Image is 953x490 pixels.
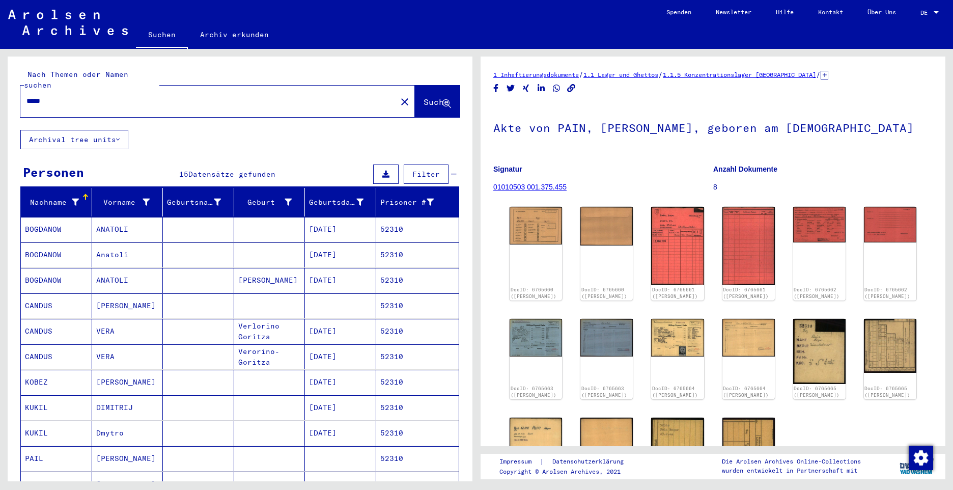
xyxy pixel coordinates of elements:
p: 8 [713,182,933,193]
button: Archival tree units [20,130,128,149]
mat-cell: CANDUS [21,293,92,318]
p: wurden entwickelt in Partnerschaft mit [722,466,861,475]
mat-cell: KUKIL [21,395,92,420]
span: Datensätze gefunden [188,170,275,179]
mat-cell: [DATE] [305,370,376,395]
div: Personen [23,163,84,181]
mat-cell: BOGDANOW [21,242,92,267]
mat-cell: CANDUS [21,319,92,344]
mat-cell: [PERSON_NAME] [92,293,163,318]
img: 002.jpg [722,319,775,357]
mat-cell: [DATE] [305,395,376,420]
p: Die Arolsen Archives Online-Collections [722,457,861,466]
mat-cell: VERA [92,344,163,369]
span: / [816,70,821,79]
a: Suchen [136,22,188,49]
button: Share on Xing [521,82,531,95]
mat-cell: [PERSON_NAME] [92,370,163,395]
mat-cell: 52310 [376,446,459,471]
div: Geburtsname [167,197,221,208]
a: DocID: 6765663 ([PERSON_NAME]) [581,386,627,398]
button: Share on LinkedIn [536,82,547,95]
img: Arolsen_neg.svg [8,10,128,35]
a: DocID: 6765661 ([PERSON_NAME]) [723,287,769,300]
img: 001.jpg [510,319,562,357]
span: 15 [179,170,188,179]
button: Share on Twitter [506,82,516,95]
span: DE [920,9,932,16]
div: Vorname [96,194,163,210]
mat-label: Nach Themen oder Namen suchen [24,70,128,90]
p: Copyright © Arolsen Archives, 2021 [499,467,636,476]
img: 002.jpg [864,319,916,373]
mat-cell: ANATOLI [92,217,163,242]
div: Geburt‏ [238,197,292,208]
a: 1.1.5 Konzentrationslager [GEOGRAPHIC_DATA] [663,71,816,78]
img: 001.jpg [651,319,704,356]
mat-cell: 52310 [376,319,459,344]
mat-cell: Verorino-Goritza [234,344,305,369]
button: Copy link [566,82,577,95]
img: yv_logo.png [898,453,936,479]
mat-cell: VERA [92,319,163,344]
mat-cell: 52310 [376,217,459,242]
span: Filter [412,170,440,179]
a: DocID: 6765662 ([PERSON_NAME]) [864,287,910,300]
a: Datenschutzerklärung [544,456,636,467]
mat-header-cell: Nachname [21,188,92,216]
img: 001.jpg [793,207,846,242]
mat-cell: [DATE] [305,242,376,267]
mat-cell: 52310 [376,242,459,267]
span: Suche [424,97,449,107]
h1: Akte von PAIN, [PERSON_NAME], geboren am [DEMOGRAPHIC_DATA] [493,104,933,149]
mat-header-cell: Geburt‏ [234,188,305,216]
img: Zustimmung ändern [909,446,933,470]
img: 002.jpg [580,207,633,245]
mat-cell: 52310 [376,293,459,318]
img: 001.jpg [510,207,562,244]
mat-cell: 52310 [376,421,459,446]
mat-cell: [DATE] [305,319,376,344]
span: / [658,70,663,79]
button: Share on WhatsApp [551,82,562,95]
mat-cell: BOGDANOW [21,268,92,293]
mat-cell: Anatoli [92,242,163,267]
button: Clear [395,91,415,112]
mat-cell: [DATE] [305,421,376,446]
mat-cell: [PERSON_NAME] [234,268,305,293]
mat-cell: Verlorino Goritza [234,319,305,344]
div: Nachname [25,197,79,208]
mat-header-cell: Geburtsname [163,188,234,216]
img: 001.jpg [651,207,704,284]
a: DocID: 6765663 ([PERSON_NAME]) [511,386,556,398]
span: / [579,70,583,79]
b: Signatur [493,165,522,173]
a: DocID: 6765665 ([PERSON_NAME]) [864,386,910,398]
button: Share on Facebook [491,82,501,95]
a: DocID: 6765662 ([PERSON_NAME]) [794,287,839,300]
img: 002.jpg [722,207,775,285]
mat-cell: BOGDANOW [21,217,92,242]
div: Geburtsdatum [309,197,363,208]
mat-cell: ANATOLI [92,268,163,293]
mat-cell: [PERSON_NAME] [92,446,163,471]
a: DocID: 6765660 ([PERSON_NAME]) [581,287,627,300]
a: DocID: 6765664 ([PERSON_NAME]) [723,386,769,398]
mat-cell: 52310 [376,344,459,369]
button: Suche [415,86,460,117]
button: Filter [404,165,449,184]
mat-cell: CANDUS [21,344,92,369]
a: Impressum [499,456,540,467]
b: Anzahl Dokumente [713,165,777,173]
div: Prisoner # [380,197,434,208]
mat-cell: KOBEZ [21,370,92,395]
a: DocID: 6765665 ([PERSON_NAME]) [794,386,839,398]
mat-header-cell: Prisoner # [376,188,459,216]
div: Prisoner # [380,194,447,210]
div: | [499,456,636,467]
div: Geburt‏ [238,194,305,210]
mat-cell: 52310 [376,395,459,420]
mat-icon: close [399,96,411,108]
mat-cell: Dmytro [92,421,163,446]
mat-cell: [DATE] [305,217,376,242]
